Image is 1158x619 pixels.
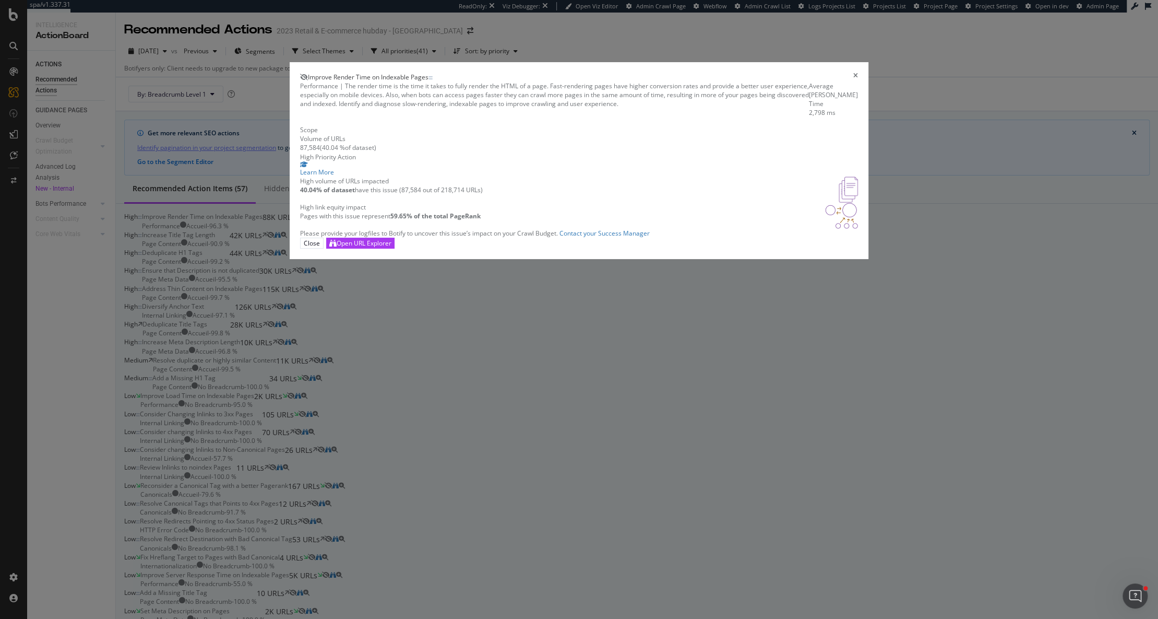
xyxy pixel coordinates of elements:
[300,177,483,185] div: High volume of URLs impacted
[300,212,481,220] p: Pages with this issue represent
[300,153,356,161] span: High Priority Action
[428,76,433,79] img: Equal
[337,239,391,248] div: Open URL Explorer
[300,238,324,249] button: Close
[320,143,376,152] div: ( 40.04 % of dataset )
[300,185,355,194] strong: 40.04% of dataset
[839,177,858,203] img: e5DMFwAAAABJRU5ErkJggg==
[300,185,483,194] p: have this issue (87,584 out of 218,714 URLs)
[300,125,376,134] div: Scope
[290,62,869,260] div: modal
[853,73,858,81] div: times
[300,161,858,177] a: Learn More
[326,238,395,249] button: Open URL Explorer
[390,212,481,220] strong: 59.65% of the total PageRank
[1123,583,1148,609] iframe: Intercom live chat
[300,229,858,238] div: Please provide your logfiles to Botify to uncover this issue’s impact on your Crawl Budget.
[308,73,428,81] span: Improve Render Time on Indexable Pages
[340,81,343,90] span: |
[300,134,376,143] div: Volume of URLs
[300,203,481,212] div: High link equity impact
[300,81,338,90] span: Performance
[809,108,858,117] div: 2,798 ms
[809,81,858,108] div: Average [PERSON_NAME] Time
[300,168,858,177] div: Learn More
[300,143,320,152] div: 87,584
[304,239,320,248] div: Close
[558,229,650,238] a: Contact your Success Manager
[300,81,809,118] div: The render time is the time it takes to fully render the HTML of a page. Fast-rendering pages hav...
[300,74,308,80] div: eye-slash
[825,203,858,229] img: DDxVyA23.png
